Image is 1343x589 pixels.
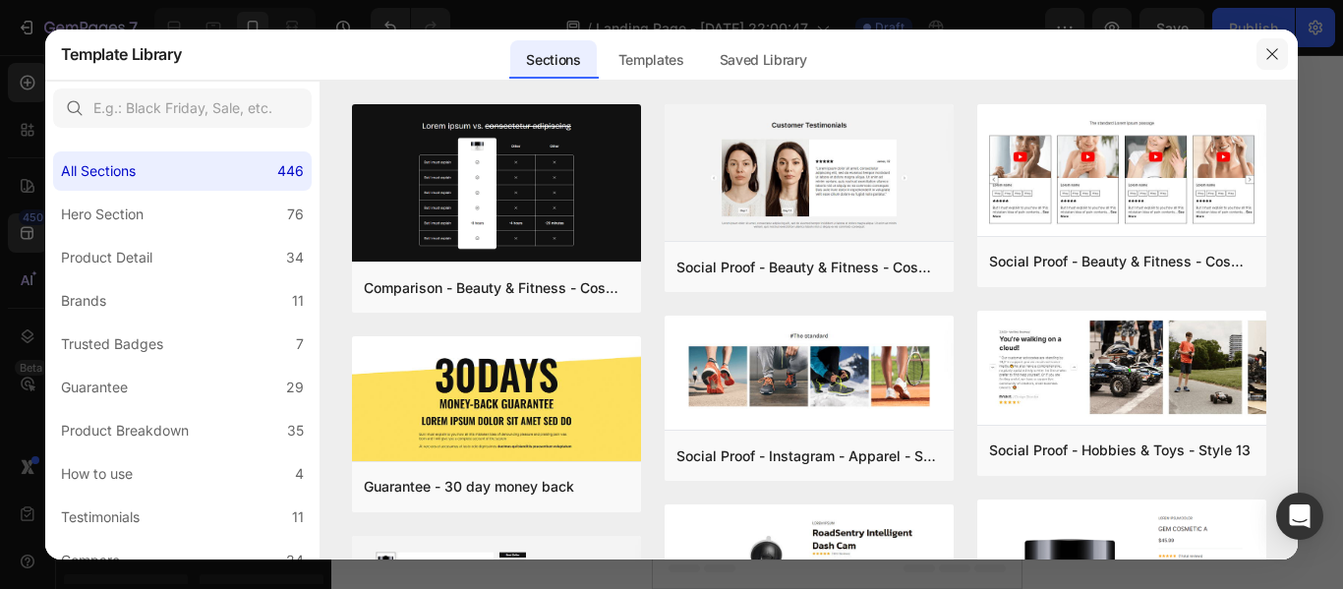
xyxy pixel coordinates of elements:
div: Trusted Badges [61,332,163,356]
div: Product Breakdown [61,419,189,442]
div: Add blank section [125,427,245,447]
div: Social Proof - Beauty & Fitness - Cosmetic - Style 8 [989,250,1255,273]
div: 11 [292,289,304,313]
img: sp30.png [665,316,954,423]
div: All Sections [61,159,136,183]
img: g30.png [352,336,641,464]
img: sp13.png [977,311,1266,424]
img: sp16.png [665,104,954,245]
div: Social Proof - Beauty & Fitness - Cosmetic - Style 16 [676,256,942,279]
div: Guarantee [61,376,128,399]
input: E.g.: Black Friday, Sale, etc. [53,88,312,128]
div: Compare [61,549,120,572]
h2: Template Library [61,29,182,80]
div: Brands [61,289,106,313]
span: Add section [17,249,110,269]
div: How to use [61,462,133,486]
div: 11 [292,505,304,529]
img: c19.png [352,104,641,266]
div: Social Proof - Hobbies & Toys - Style 13 [989,439,1251,462]
div: Open Intercom Messenger [1276,493,1323,540]
div: Social Proof - Instagram - Apparel - Shoes - Style 30 [676,444,942,468]
div: 446 [277,159,304,183]
div: Choose templates [125,293,244,314]
div: Generate layout [133,360,236,381]
div: Testimonials [61,505,140,529]
div: Product Detail [61,246,152,269]
div: Saved Library [704,40,823,80]
span: inspired by CRO experts [116,318,251,335]
span: then drag & drop elements [110,451,257,469]
div: Hero Section [61,203,144,226]
div: 7 [296,332,304,356]
div: 24 [286,549,304,572]
div: 4 [295,462,304,486]
div: 76 [287,203,304,226]
div: Sections [510,40,596,80]
div: Guarantee - 30 day money back [364,475,574,499]
img: sp8.png [977,104,1266,240]
div: Comparison - Beauty & Fitness - Cosmetic - Ingredients - Style 19 [364,276,629,300]
span: from URL or image [131,384,236,402]
div: 34 [286,246,304,269]
div: 35 [287,419,304,442]
div: 29 [286,376,304,399]
div: Templates [603,40,700,80]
